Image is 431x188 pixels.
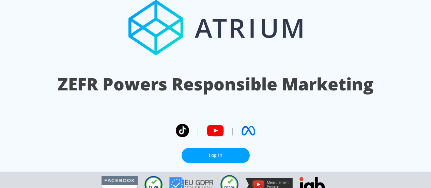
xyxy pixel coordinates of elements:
[182,148,250,163] a: Log In
[58,72,373,96] h1: ZEFR Powers Responsible Marketing
[196,126,200,136] span: |
[231,126,235,136] span: |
